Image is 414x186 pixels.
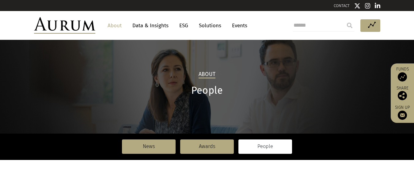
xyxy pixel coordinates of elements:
[199,71,215,78] h2: About
[196,20,224,31] a: Solutions
[398,72,407,82] img: Access Funds
[122,139,176,154] a: News
[34,17,95,34] img: Aurum
[229,20,247,31] a: Events
[180,139,234,154] a: Awards
[365,3,370,9] img: Instagram icon
[238,139,292,154] a: People
[398,111,407,120] img: Sign up to our newsletter
[344,19,356,32] input: Submit
[394,105,411,120] a: Sign up
[375,3,380,9] img: Linkedin icon
[334,3,350,8] a: CONTACT
[129,20,172,31] a: Data & Insights
[354,3,360,9] img: Twitter icon
[394,86,411,100] div: Share
[34,85,380,97] h1: People
[394,66,411,82] a: Funds
[104,20,125,31] a: About
[176,20,191,31] a: ESG
[398,91,407,100] img: Share this post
